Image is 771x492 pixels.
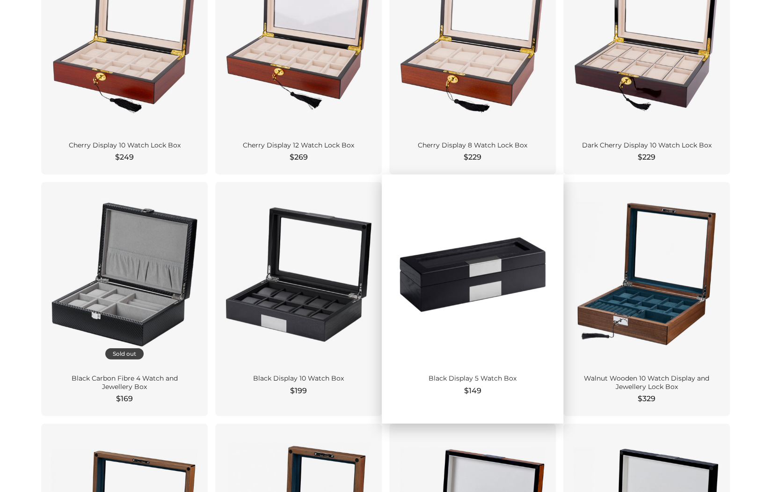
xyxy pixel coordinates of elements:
[638,152,655,163] span: $229
[575,141,719,150] div: Dark Cherry Display 10 Watch Lock Box
[52,375,196,391] div: Black Carbon Fibre 4 Watch and Jewellery Box
[638,393,655,404] span: $329
[400,375,545,383] div: Black Display 5 Watch Box
[226,375,371,383] div: Black Display 10 Watch Box
[52,141,196,150] div: Cherry Display 10 Watch Lock Box
[563,182,730,416] a: Walnut Wooden 10 Watch Display and Jewellery Lock Box $329
[116,393,133,404] span: $169
[115,152,134,163] span: $249
[226,141,371,150] div: Cherry Display 12 Watch Lock Box
[464,152,481,163] span: $229
[400,141,545,150] div: Cherry Display 8 Watch Lock Box
[290,385,307,397] span: $199
[290,152,308,163] span: $269
[389,182,556,416] a: Black Display 5 Watch Box $149
[41,182,208,416] a: Sold out Black Carbon Fibre 4 Watch and Jewellery Box $169
[215,182,382,416] a: Black Display 10 Watch Box $199
[575,375,719,391] div: Walnut Wooden 10 Watch Display and Jewellery Lock Box
[464,385,481,397] span: $149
